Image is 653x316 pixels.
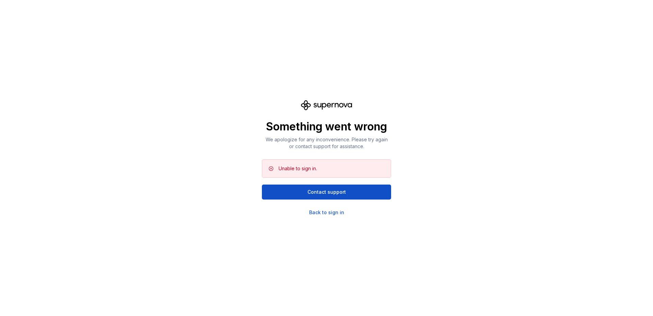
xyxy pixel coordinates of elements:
button: Contact support [262,185,391,200]
div: Unable to sign in. [279,165,317,172]
a: Back to sign in [309,209,344,216]
p: Something went wrong [262,120,391,133]
span: Contact support [307,189,346,195]
p: We apologize for any inconvenience. Please try again or contact support for assistance. [262,136,391,150]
